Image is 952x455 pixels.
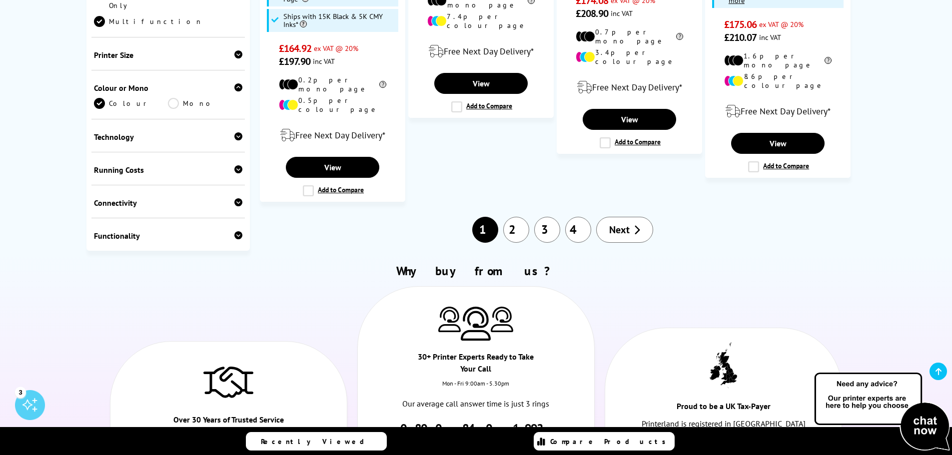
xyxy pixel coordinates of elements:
[565,217,591,243] a: 4
[534,217,560,243] a: 3
[748,161,809,172] label: Add to Compare
[600,137,661,148] label: Add to Compare
[358,380,594,397] div: Mon - Fri 9:00am - 5.30pm
[434,73,527,94] a: View
[400,421,552,436] a: 0800 840 1992
[731,133,824,154] a: View
[313,56,335,66] span: inc VAT
[393,397,559,411] p: Our average call answer time is just 3 rings
[596,217,653,243] a: Next
[724,31,757,44] span: £210.07
[812,371,952,453] img: Open Live Chat window
[710,342,737,388] img: UK tax payer
[550,437,671,446] span: Compare Products
[438,307,461,332] img: Printer Experts
[491,307,513,332] img: Printer Experts
[611,8,633,18] span: inc VAT
[246,432,387,451] a: Recently Viewed
[576,27,683,45] li: 0.7p per mono page
[279,55,310,68] span: £197.90
[94,132,243,142] div: Technology
[759,32,781,42] span: inc VAT
[15,387,26,398] div: 3
[576,48,683,66] li: 3.4p per colour page
[724,72,832,90] li: 8.6p per colour page
[576,7,608,20] span: £208.90
[94,98,168,109] a: Colour
[94,231,243,241] div: Functionality
[94,198,243,208] div: Connectivity
[759,19,804,29] span: ex VAT @ 20%
[94,83,243,93] div: Colour or Mono
[265,121,400,149] div: modal_delivery
[414,37,548,65] div: modal_delivery
[724,18,757,31] span: £175.06
[417,351,535,380] div: 30+ Printer Experts Ready to Take Your Call
[664,400,783,417] div: Proud to be a UK Tax-Payer
[279,42,311,55] span: £164.92
[286,157,379,178] a: View
[94,16,203,27] a: Multifunction
[583,109,676,130] a: View
[169,414,288,431] div: Over 30 Years of Trusted Service
[279,75,386,93] li: 0.2p per mono page
[279,96,386,114] li: 0.5p per colour page
[451,101,512,112] label: Add to Compare
[562,73,697,101] div: modal_delivery
[724,51,832,69] li: 1.6p per mono page
[168,98,242,109] a: Mono
[303,185,364,196] label: Add to Compare
[283,12,396,28] span: Ships with 15K Black & 5K CMY Inks*
[314,43,358,53] span: ex VAT @ 20%
[461,307,491,341] img: Printer Experts
[534,432,675,451] a: Compare Products
[94,50,243,60] div: Printer Size
[203,362,253,402] img: Trusted Service
[105,263,848,279] h2: Why buy from us?
[711,97,845,125] div: modal_delivery
[261,437,374,446] span: Recently Viewed
[609,223,630,236] span: Next
[427,12,535,30] li: 7.4p per colour page
[94,165,243,175] div: Running Costs
[503,217,529,243] a: 2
